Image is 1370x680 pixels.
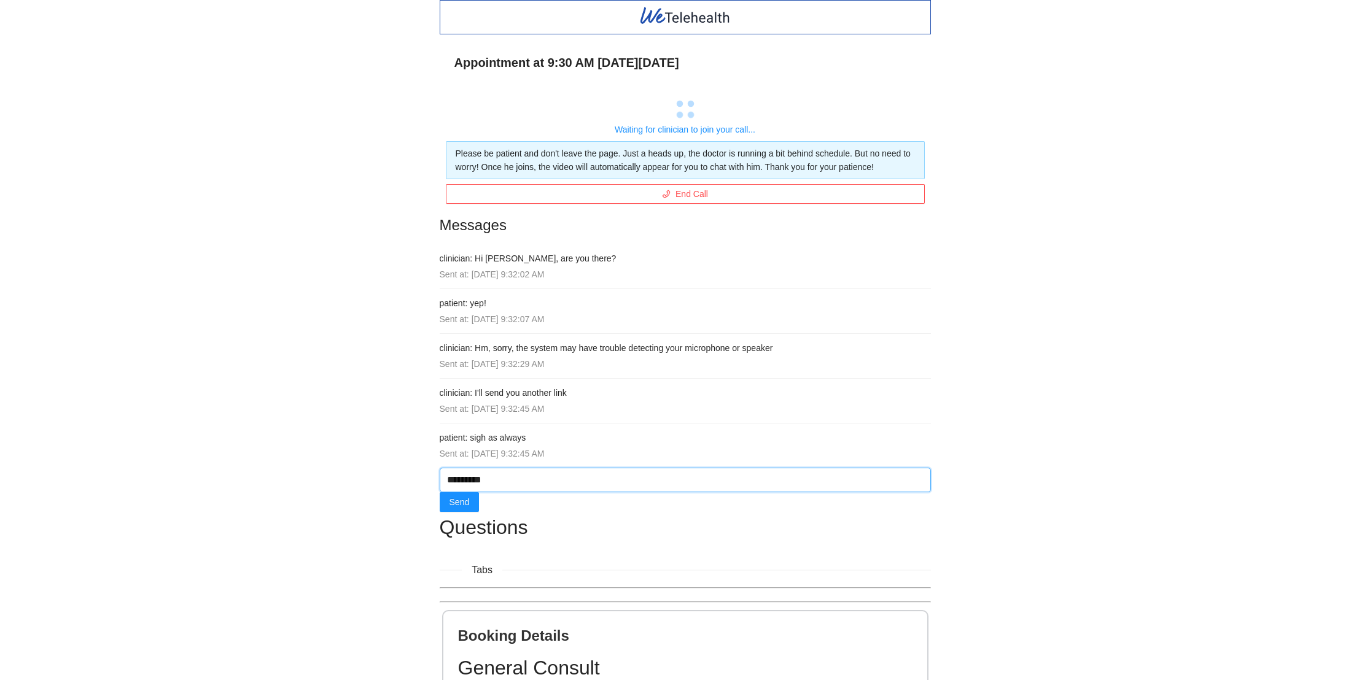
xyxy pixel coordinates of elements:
[440,512,931,543] h1: Questions
[440,386,931,400] h4: clinician: I'll send you another link
[440,252,931,265] h4: clinician: Hi [PERSON_NAME], are you there?
[458,626,913,645] h2: Booking Details
[440,402,931,415] div: Sent at: [DATE] 9:32:45 AM
[440,357,931,371] div: Sent at: [DATE] 9:32:29 AM
[440,296,931,310] h4: patient: yep!
[454,53,679,72] span: Appointment at 9:30 AM on Mon 15 Sep
[462,562,502,578] span: Tabs
[662,190,671,199] span: phone
[456,147,915,174] div: Please be patient and don't leave the page. Just a heads up, the doctor is running a bit behind s...
[440,341,931,355] h4: clinician: Hm, sorry, the system may have trouble detecting your microphone or speaker
[440,492,480,512] button: Send
[440,447,931,460] div: Sent at: [DATE] 9:32:45 AM
[450,495,470,509] span: Send
[446,184,925,204] button: phoneEnd Call
[446,123,925,136] div: Waiting for clinician to join your call...
[639,6,731,26] img: WeTelehealth
[440,268,931,281] div: Sent at: [DATE] 9:32:02 AM
[440,431,931,444] h4: patient: sigh as always
[440,312,931,326] div: Sent at: [DATE] 9:32:07 AM
[675,187,708,201] span: End Call
[440,214,931,237] h2: Messages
